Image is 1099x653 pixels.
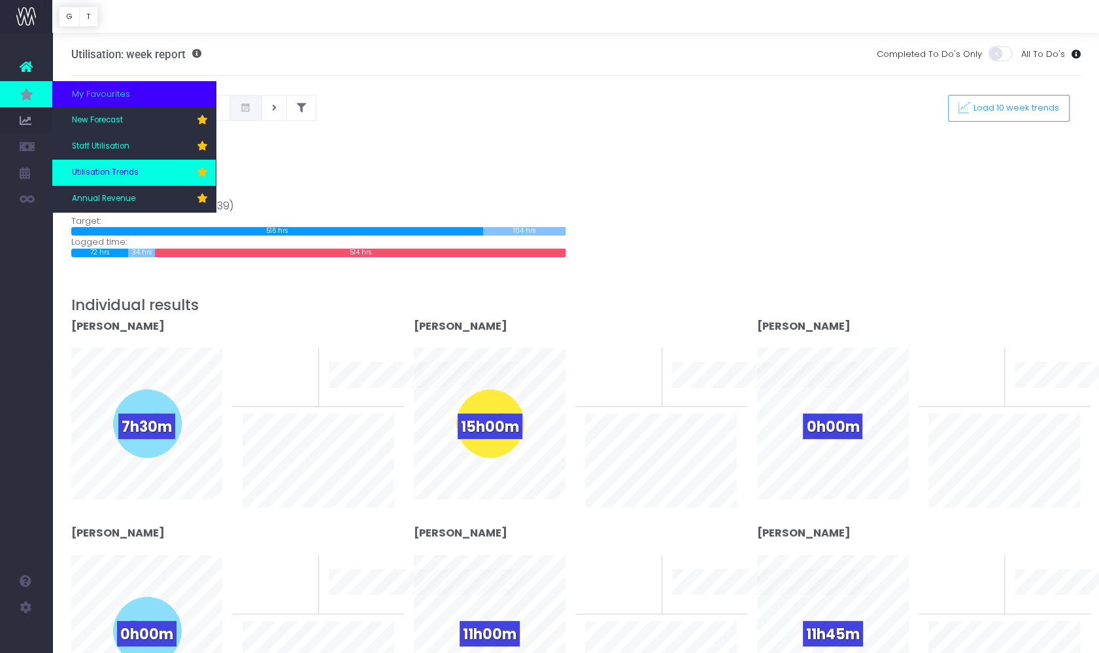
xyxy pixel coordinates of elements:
span: 0h00m [803,414,862,439]
span: Utilisation Trends [72,167,139,179]
strong: [PERSON_NAME] [414,319,507,334]
span: 0% [973,555,994,576]
span: To last week [928,369,982,382]
span: 0% [287,347,309,369]
strong: [PERSON_NAME] [414,525,507,540]
span: 0h00m [117,621,177,646]
div: 514 hrs [155,249,566,257]
span: 11h00m [460,621,520,646]
span: To last week [585,576,639,590]
span: Annual Revenue [72,193,135,205]
span: 11h45m [803,621,863,646]
div: Team effort from [DATE] to [DATE] (week 39) [71,183,566,215]
div: Vertical button group [59,7,98,27]
span: 0% [630,555,652,576]
span: Staff Utilisation [72,141,129,152]
a: Annual Revenue [52,186,216,212]
span: To last week [928,576,982,590]
h3: Individual results [71,296,1081,314]
strong: [PERSON_NAME] [71,319,165,334]
div: 516 hrs [71,227,483,236]
span: 15h00m [458,414,522,439]
strong: [PERSON_NAME] [757,319,851,334]
span: 0% [287,555,309,576]
a: New Forecast [52,107,216,133]
span: 10 week trend [672,599,731,612]
button: Load 10 week trends [948,95,1070,122]
span: 0% [630,347,652,369]
strong: [PERSON_NAME] [71,525,165,540]
strong: [PERSON_NAME] [757,525,851,540]
span: Completed To Do's Only [876,48,981,61]
span: All To Do's [1021,48,1064,61]
span: My Favourites [72,88,130,101]
button: T [79,7,98,27]
div: Target: Logged time: [61,183,576,257]
span: To last week [243,576,296,590]
img: images/default_profile_image.png [16,627,36,646]
span: 10 week trend [329,391,388,404]
span: 10 week trend [672,391,731,404]
a: Staff Utilisation [52,133,216,160]
span: New Forecast [72,115,123,126]
div: 34 hrs [128,249,155,257]
span: To last week [243,369,296,382]
span: 10 week trend [1015,391,1074,404]
span: 10 week trend [1015,599,1074,612]
div: 72 hrs [71,249,128,257]
span: Load 10 week trends [970,103,1060,114]
span: 0% [973,347,994,369]
a: Utilisation Trends [52,160,216,186]
div: 104 hrs [483,227,566,236]
span: 10 week trend [329,599,388,612]
h3: Team results [71,160,1081,178]
span: 7h30m [118,414,175,439]
span: To last week [585,369,639,382]
h3: Utilisation: week report [71,48,201,61]
button: G [59,7,80,27]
